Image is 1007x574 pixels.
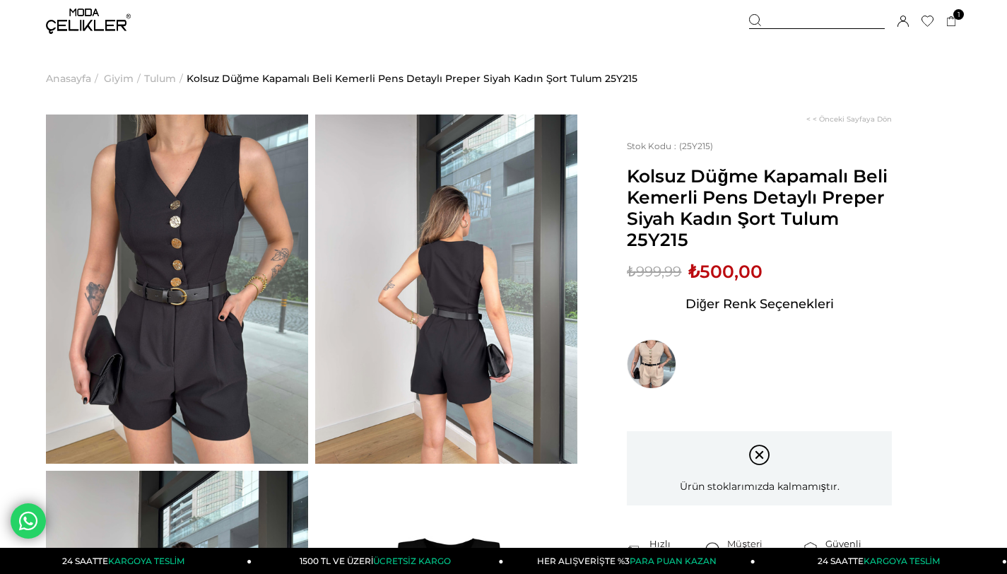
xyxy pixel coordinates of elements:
[803,542,818,558] img: security.png
[755,548,1007,574] a: 24 SAATTEKARGOYA TESLİM
[705,542,720,558] img: call-center.png
[627,542,642,558] img: shipping.png
[627,141,679,151] span: Stok Kodu
[144,42,187,115] li: >
[46,42,102,115] li: >
[252,548,503,574] a: 1500 TL VE ÜZERİÜCRETSİZ KARGO
[649,537,705,563] div: Hızlı Teslimat
[627,165,892,250] span: Kolsuz Düğme Kapamalı Beli Kemerli Pens Detaylı Preper Siyah Kadın Şort Tulum 25Y215
[104,42,144,115] li: >
[315,115,577,464] img: Kolsuz Düğme Kapamalı Beli Kemerli Pens Detaylı Preper Siyah Kadın Şort Tulum 25Y215
[864,556,940,566] span: KARGOYA TESLİM
[627,431,892,505] div: Ürün stoklarımızda kalmamıştır.
[685,293,834,315] span: Diğer Renk Seçenekleri
[630,556,717,566] span: PARA PUAN KAZAN
[627,141,713,151] span: (25Y215)
[144,42,176,115] a: Tulum
[946,16,957,27] a: 1
[688,261,762,282] span: ₺500,00
[953,9,964,20] span: 1
[727,537,802,563] div: Müşteri Hizmetleri
[373,556,450,566] span: ÜCRETSİZ KARGO
[46,8,131,34] img: logo
[108,556,184,566] span: KARGOYA TESLİM
[627,261,681,282] span: ₺999,99
[504,548,755,574] a: HER ALIŞVERİŞTE %3PARA PUAN KAZAN
[46,115,308,464] img: Kolsuz Düğme Kapamalı Beli Kemerli Pens Detaylı Preper Siyah Kadın Şort Tulum 25Y215
[806,115,892,124] a: < < Önceki Sayfaya Dön
[104,42,134,115] a: Giyim
[825,537,892,563] div: Güvenli Alışveriş
[46,42,91,115] a: Anasayfa
[627,339,676,389] img: Kolsuz Düğme Kapamalı Beli Kemerli Pens Detaylı Preper Taş Kadın Şort Tulum 25Y215
[187,42,637,115] a: Kolsuz Düğme Kapamalı Beli Kemerli Pens Detaylı Preper Siyah Kadın Şort Tulum 25Y215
